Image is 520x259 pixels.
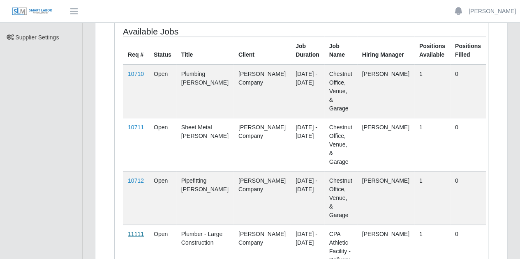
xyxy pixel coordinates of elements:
td: Plumbing [PERSON_NAME] [176,64,233,118]
a: 10710 [128,71,144,77]
a: 10712 [128,177,144,184]
td: 1 [414,64,450,118]
td: [PERSON_NAME] Company [233,118,291,171]
td: Open [149,118,176,171]
h4: Available Jobs [123,26,264,37]
span: Supplier Settings [16,34,59,41]
td: [DATE] - [DATE] [291,171,324,225]
td: [PERSON_NAME] [357,64,414,118]
th: Hiring Manager [357,37,414,64]
td: Chestnut Office, Venue, & Garage [324,171,357,225]
th: Req # [123,37,149,64]
th: Positions Filled [450,37,486,64]
a: 10711 [128,124,144,131]
th: Title [176,37,233,64]
th: Job Duration [291,37,324,64]
td: 0 [450,171,486,225]
td: Open [149,171,176,225]
a: [PERSON_NAME] [469,7,516,16]
td: 0 [450,118,486,171]
td: [PERSON_NAME] Company [233,171,291,225]
td: Sheet Metal [PERSON_NAME] [176,118,233,171]
td: Chestnut Office, Venue, & Garage [324,118,357,171]
td: [PERSON_NAME] [357,171,414,225]
td: [DATE] - [DATE] [291,64,324,118]
td: [PERSON_NAME] [357,118,414,171]
td: 1 [414,171,450,225]
td: [PERSON_NAME] Company [233,64,291,118]
td: 0 [450,64,486,118]
td: [DATE] - [DATE] [291,118,324,171]
th: Client [233,37,291,64]
td: Open [149,64,176,118]
td: Chestnut Office, Venue, & Garage [324,64,357,118]
a: 11111 [128,231,144,237]
td: 1 [414,118,450,171]
th: Job Name [324,37,357,64]
th: Positions Available [414,37,450,64]
th: Status [149,37,176,64]
td: Pipefitting [PERSON_NAME] [176,171,233,225]
img: SLM Logo [12,7,53,16]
